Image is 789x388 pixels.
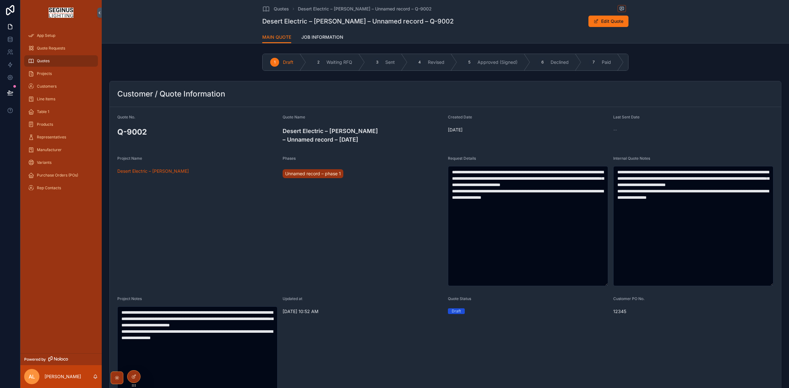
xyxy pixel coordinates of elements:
a: Purchase Orders (POs) [24,170,98,181]
span: Rep Contacts [37,185,61,191]
span: Declined [551,59,569,65]
span: Request Details [448,156,476,161]
h2: Q-9002 [117,127,278,137]
span: Created Date [448,115,472,119]
a: Variants [24,157,98,168]
a: Rep Contacts [24,182,98,194]
div: scrollable content [20,25,102,202]
h1: Desert Electric – [PERSON_NAME] – Unnamed record – Q-9002 [262,17,454,26]
a: JOB INFORMATION [301,31,343,44]
span: 5 [468,60,470,65]
span: Phases [283,156,296,161]
span: MAIN QUOTE [262,34,291,40]
span: Manufacturer [37,147,62,152]
span: Quote Requests [37,46,65,51]
span: Draft [283,59,293,65]
h4: Desert Electric – [PERSON_NAME] – Unnamed record – [DATE] [283,127,443,144]
span: Customers [37,84,57,89]
span: Customer PO No. [613,296,645,301]
span: -- [613,127,617,133]
h2: Customer / Quote Information [117,89,225,99]
span: Table 1 [37,109,49,114]
span: AL [29,373,35,380]
a: Products [24,119,98,130]
span: Project Name [117,156,142,161]
span: 4 [418,60,421,65]
a: Customers [24,81,98,92]
span: Quote Name [283,115,305,119]
a: App Setup [24,30,98,41]
span: JOB INFORMATION [301,34,343,40]
a: MAIN QUOTE [262,31,291,43]
span: Sent [385,59,395,65]
a: Desert Electric – [PERSON_NAME] – Unnamed record – Q-9002 [298,6,432,12]
a: Table 1 [24,106,98,117]
a: Projects [24,68,98,79]
span: Powered by [24,357,46,362]
span: 2 [317,60,319,65]
span: Updated at [283,296,302,301]
span: Project Notes [117,296,142,301]
span: Products [37,122,53,127]
span: 7 [593,60,595,65]
span: Purchase Orders (POs) [37,173,78,178]
span: 6 [541,60,544,65]
span: Projects [37,71,52,76]
span: Last Sent Date [613,115,640,119]
a: Desert Electric – [PERSON_NAME] [117,168,189,174]
span: App Setup [37,33,55,38]
span: Paid [602,59,611,65]
img: App logo [49,8,73,18]
a: Representatives [24,131,98,143]
span: Quote Status [448,296,471,301]
span: Quote No. [117,115,135,119]
a: Line Items [24,93,98,105]
span: Line Items [37,97,55,102]
a: Manufacturer [24,144,98,156]
span: 3 [376,60,378,65]
div: Draft [452,308,461,314]
span: Variants [37,160,51,165]
span: Revised [428,59,444,65]
span: 12345 [613,308,773,315]
a: Powered by [20,353,102,365]
a: Quotes [24,55,98,67]
span: Quotes [274,6,289,12]
a: Quotes [262,5,289,13]
span: Representatives [37,135,66,140]
span: [DATE] 10:52 AM [283,308,443,315]
span: Internal Quote Notes [613,156,650,161]
span: Waiting RFQ [326,59,352,65]
span: Unnamed record – phase 1 [285,171,341,177]
span: [DATE] [448,127,608,133]
button: Edit Quote [588,16,628,27]
span: Approved (Signed) [477,59,518,65]
a: Quote Requests [24,43,98,54]
span: 1 [274,60,276,65]
span: Quotes [37,58,50,64]
p: [PERSON_NAME] [45,373,81,380]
